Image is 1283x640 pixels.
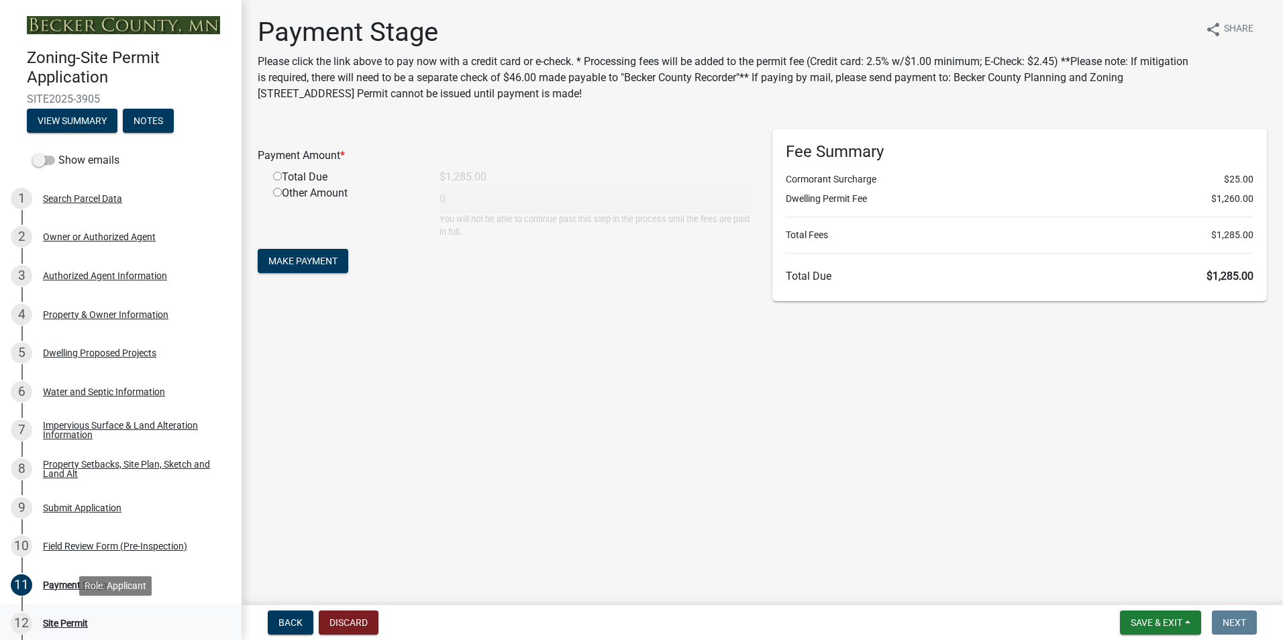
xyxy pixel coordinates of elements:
[786,142,1253,162] h6: Fee Summary
[11,419,32,441] div: 7
[786,228,1253,242] li: Total Fees
[11,226,32,248] div: 2
[258,249,348,273] button: Make Payment
[258,16,1194,48] h1: Payment Stage
[263,185,429,238] div: Other Amount
[43,503,121,513] div: Submit Application
[1211,228,1253,242] span: $1,285.00
[1212,610,1257,635] button: Next
[1223,617,1246,628] span: Next
[1207,270,1253,282] span: $1,285.00
[43,310,168,319] div: Property & Owner Information
[11,535,32,557] div: 10
[11,304,32,325] div: 4
[1224,21,1253,38] span: Share
[11,497,32,519] div: 9
[43,460,220,478] div: Property Setbacks, Site Plan, Sketch and Land Alt
[278,617,303,628] span: Back
[43,541,187,551] div: Field Review Form (Pre-Inspection)
[319,610,378,635] button: Discard
[27,93,215,105] span: SITE2025-3905
[1120,610,1201,635] button: Save & Exit
[258,54,1194,102] p: Please click the link above to pay now with a credit card or e-check. * Processing fees will be a...
[43,271,167,280] div: Authorized Agent Information
[123,109,174,133] button: Notes
[11,342,32,364] div: 5
[27,109,117,133] button: View Summary
[786,270,1253,282] h6: Total Due
[43,619,88,628] div: Site Permit
[27,116,117,127] wm-modal-confirm: Summary
[268,610,313,635] button: Back
[27,48,231,87] h4: Zoning-Site Permit Application
[79,576,152,596] div: Role: Applicant
[1194,16,1264,42] button: shareShare
[1131,617,1182,628] span: Save & Exit
[1205,21,1221,38] i: share
[11,265,32,286] div: 3
[11,381,32,403] div: 6
[123,116,174,127] wm-modal-confirm: Notes
[1211,192,1253,206] span: $1,260.00
[786,192,1253,206] li: Dwelling Permit Fee
[786,172,1253,186] li: Cormorant Surcharge
[263,169,429,185] div: Total Due
[27,16,220,34] img: Becker County, Minnesota
[1224,172,1253,186] span: $25.00
[11,188,32,209] div: 1
[43,194,122,203] div: Search Parcel Data
[11,574,32,596] div: 11
[268,256,338,266] span: Make Payment
[43,232,156,242] div: Owner or Authorized Agent
[11,612,32,634] div: 12
[11,458,32,480] div: 8
[43,421,220,439] div: Impervious Surface & Land Alteration Information
[32,152,119,168] label: Show emails
[43,348,156,358] div: Dwelling Proposed Projects
[43,387,165,396] div: Water and Septic Information
[248,148,762,164] div: Payment Amount
[43,580,107,590] div: Payment Stage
